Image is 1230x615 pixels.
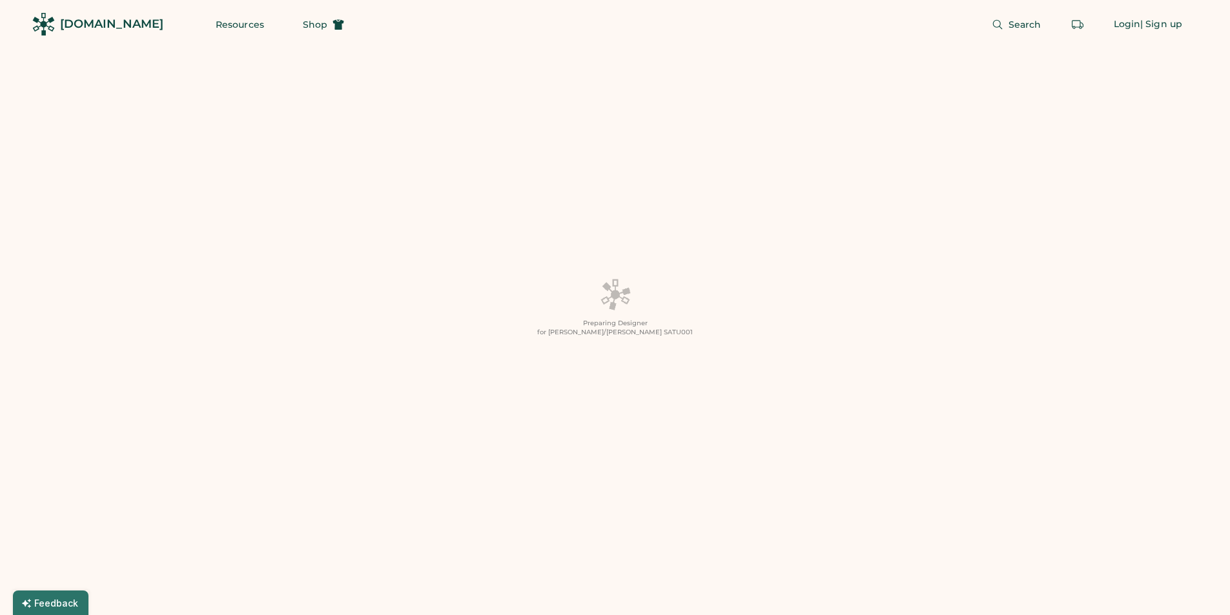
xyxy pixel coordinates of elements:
span: Search [1009,20,1041,29]
button: Shop [287,12,360,37]
button: Resources [200,12,280,37]
div: Preparing Designer for [PERSON_NAME]/[PERSON_NAME] SATU001 [537,319,693,337]
img: Rendered Logo - Screens [32,13,55,35]
span: Shop [303,20,327,29]
button: Retrieve an order [1065,12,1091,37]
div: [DOMAIN_NAME] [60,16,163,32]
div: Login [1114,18,1141,31]
div: | Sign up [1140,18,1182,31]
img: Platens-Black-Loader-Spin-rich%20black.webp [600,278,631,310]
button: Search [976,12,1057,37]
